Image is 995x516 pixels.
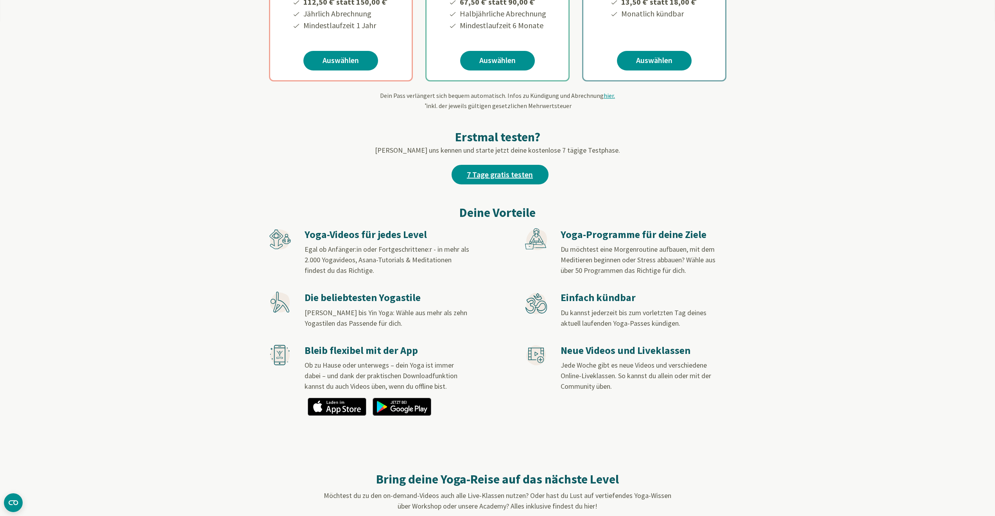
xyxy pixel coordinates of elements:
span: [PERSON_NAME] bis Yin Yoga: Wähle aus mehr als zehn Yogastilen das Passende für dich. [305,308,467,328]
li: Monatlich kündbar [620,8,698,20]
img: app_appstore_de.png [308,398,366,416]
span: Du kannst jederzeit bis zum vorletzten Tag deines aktuell laufenden Yoga-Passes kündigen. [561,308,706,328]
a: 7 Tage gratis testen [452,165,549,184]
p: Möchtest du zu den on-demand-Videos auch alle Live-Klassen nutzen? Oder hast du Lust auf vertiefe... [281,490,714,511]
span: inkl. der jeweils gültigen gesetzlichen Mehrwertsteuer [424,102,572,110]
button: CMP-Widget öffnen [4,493,23,512]
span: Ob zu Hause oder unterwegs – dein Yoga ist immer dabei – und dank der praktischen Downloadfunktio... [305,361,457,391]
p: [PERSON_NAME] uns kennen und starte jetzt deine kostenlose 7 tägige Testphase. [269,145,726,155]
li: Halbjährliche Abrechnung [459,8,546,20]
span: Du möchtest eine Morgenroutine aufbauen, mit dem Meditieren beginnen oder Stress abbauen? Wähle a... [561,245,715,275]
li: Jährlich Abrechnung [302,8,389,20]
span: Jede Woche gibt es neue Videos und verschiedene Online-Liveklassen. So kannst du allein oder mit ... [561,361,711,391]
a: Auswählen [303,51,378,70]
h2: Bring deine Yoga-Reise auf das nächste Level [281,471,714,487]
img: app_googleplay_de.png [373,398,431,416]
div: Dein Pass verlängert sich bequem automatisch. Infos zu Kündigung und Abrechnung [269,91,726,110]
span: Egal ob Anfänger:in oder Fortgeschrittene:r - in mehr als 2.000 Yogavideos, Asana-Tutorials & Med... [305,245,469,275]
h2: Erstmal testen? [269,129,726,145]
h2: Deine Vorteile [269,203,726,222]
h3: Bleib flexibel mit der App [305,344,470,357]
li: Mindestlaufzeit 1 Jahr [302,20,389,31]
h3: Yoga-Programme für deine Ziele [561,228,726,241]
a: Auswählen [460,51,535,70]
span: hier. [604,92,615,99]
h3: Einfach kündbar [561,291,726,304]
h3: Die beliebtesten Yogastile [305,291,470,304]
h3: Neue Videos und Liveklassen [561,344,726,357]
a: Auswählen [617,51,692,70]
li: Mindestlaufzeit 6 Monate [459,20,546,31]
h3: Yoga-Videos für jedes Level [305,228,470,241]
